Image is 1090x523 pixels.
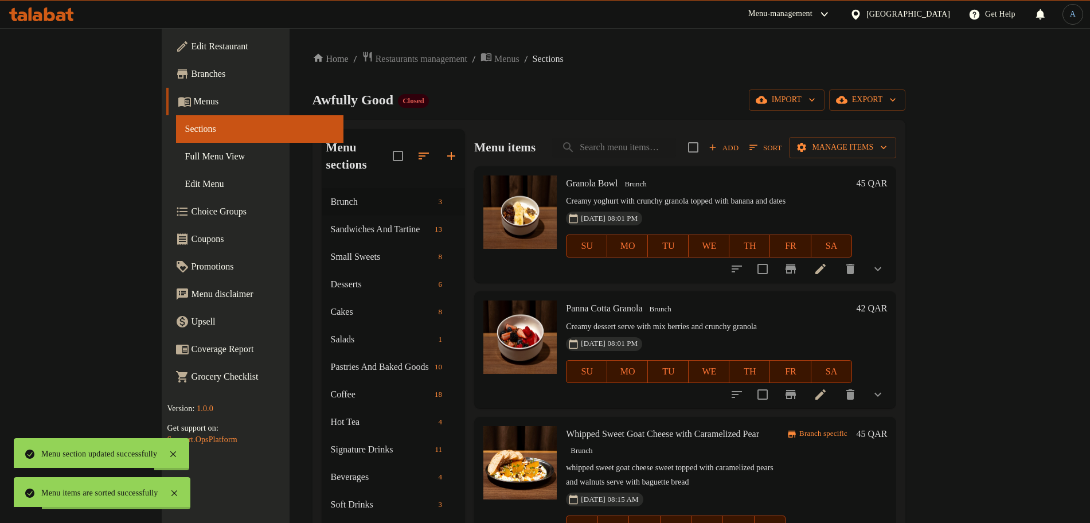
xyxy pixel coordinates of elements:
[322,381,466,408] div: Coffee18
[398,94,429,108] div: Closed
[434,197,447,208] span: 3
[331,498,434,512] span: Soft Drinks
[742,139,789,157] span: Sort items
[430,362,447,373] span: 10
[434,499,447,510] span: 3
[777,255,804,283] button: Branch-specific-item
[176,115,343,143] a: Sections
[312,51,906,67] nav: breadcrumb
[566,444,597,458] span: Brunch
[723,255,751,283] button: sort-choices
[331,470,434,484] span: Beverages
[322,408,466,436] div: Hot Tea4
[430,389,447,400] span: 18
[166,225,343,253] a: Coupons
[434,415,447,429] div: items
[734,364,765,380] span: TH
[729,235,770,257] button: TH
[331,250,434,264] span: Small Sweets
[857,175,888,192] h6: 45 QAR
[176,170,343,198] a: Edit Menu
[322,436,466,463] div: Signature Drinks11
[322,353,466,381] div: Pastries And Baked Goods10
[705,139,742,157] button: Add
[434,417,447,428] span: 4
[751,257,775,281] span: Select to update
[566,320,851,334] p: Creamy dessert serve with mix berries and crunchy granola
[566,235,607,257] button: SU
[166,33,343,60] a: Edit Restaurant
[331,278,434,291] div: Desserts
[410,142,437,170] span: Sort sections
[1070,8,1076,21] span: A
[166,335,343,363] a: Coverage Report
[331,388,430,401] span: Coffee
[331,415,434,429] span: Hot Tea
[607,360,648,383] button: MO
[192,205,334,218] span: Choice Groups
[192,315,334,329] span: Upsell
[474,139,536,156] h2: Menu items
[166,280,343,308] a: Menu disclaimer
[723,381,751,408] button: sort-choices
[648,360,689,383] button: TU
[689,360,729,383] button: WE
[331,360,430,374] span: Pastries And Baked Goods
[166,363,343,391] a: Grocery Checklist
[607,235,648,257] button: MO
[795,428,851,439] span: Branch specific
[376,52,467,66] span: Restaurants management
[749,89,825,111] button: import
[734,238,765,255] span: TH
[331,333,434,346] div: Salads
[837,255,864,283] button: delete
[775,364,806,380] span: FR
[41,487,158,499] div: Menu items are sorted successfully
[322,216,466,243] div: Sandwiches And Tartine13
[620,177,651,191] div: Brunch
[331,195,434,209] span: Brunch
[166,88,343,115] a: Menus
[434,333,447,346] div: items
[362,51,467,67] a: Restaurants management
[566,194,851,209] p: Creamy yoghurt with crunchy granola topped with banana and dates
[566,303,642,313] span: Panna Cotta Granola
[566,461,786,490] p: whipped sweet goat cheese sweet topped with caramelized pears and walnuts serve with baguette bread
[434,305,447,319] div: items
[620,178,651,191] span: Brunch
[811,360,852,383] button: SA
[693,364,725,380] span: WE
[770,360,811,383] button: FR
[566,429,759,439] span: Whipped Sweet Goat Cheese with Caramelized Pear
[322,271,466,298] div: Desserts6
[430,224,447,235] span: 13
[566,178,618,188] span: Granola Bowl
[197,404,213,413] span: 1.0.0
[322,188,466,216] div: Brunch3
[524,52,528,66] li: /
[775,238,806,255] span: FR
[185,177,334,191] span: Edit Menu
[729,360,770,383] button: TH
[192,232,334,246] span: Coupons
[430,444,447,455] span: 11
[430,443,447,456] div: items
[192,370,334,384] span: Grocery Checklist
[167,435,237,444] a: Support.OpsPlatform
[192,260,334,274] span: Promotions
[472,52,476,66] li: /
[322,491,466,518] div: Soft Drinks3
[645,303,676,316] span: Brunch
[751,383,775,407] span: Select to update
[331,443,431,456] span: Signature Drinks
[480,51,519,67] a: Menus
[41,448,157,460] div: Menu section updated successfully
[576,213,642,224] span: [DATE] 08:01 PM
[353,52,357,66] li: /
[777,381,804,408] button: Branch-specific-item
[552,138,676,158] input: search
